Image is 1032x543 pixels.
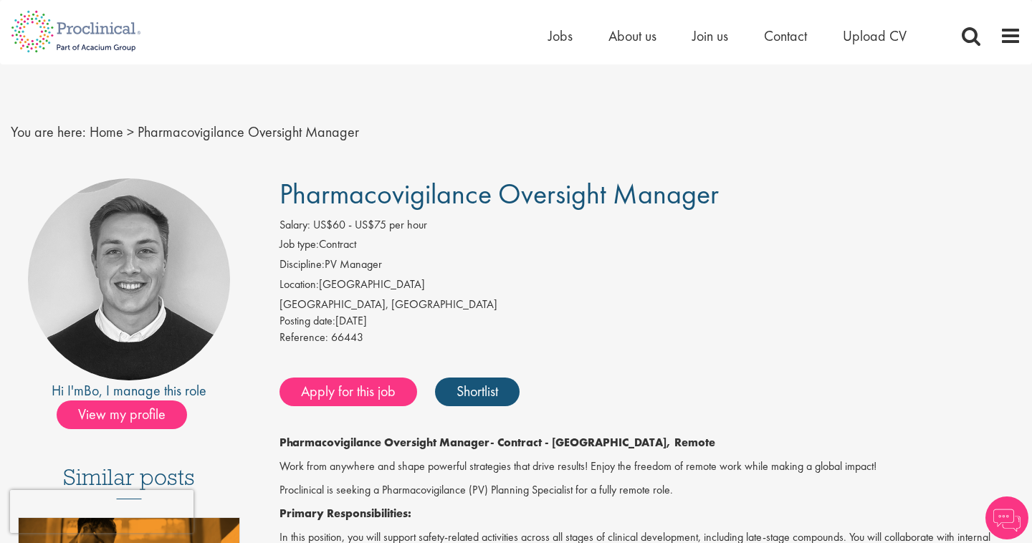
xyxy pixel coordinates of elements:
a: breadcrumb link [90,122,123,141]
a: About us [608,27,656,45]
label: Salary: [279,217,310,234]
span: You are here: [11,122,86,141]
li: PV Manager [279,256,1021,277]
span: US$60 - US$75 per hour [313,217,427,232]
label: Reference: [279,330,328,346]
div: [GEOGRAPHIC_DATA], [GEOGRAPHIC_DATA] [279,297,1021,313]
span: > [127,122,134,141]
li: [GEOGRAPHIC_DATA] [279,277,1021,297]
label: Location: [279,277,319,293]
a: Jobs [548,27,573,45]
div: [DATE] [279,313,1021,330]
a: Contact [764,27,807,45]
strong: Pharmacovigilance Oversight Manager [279,435,490,450]
span: Posting date: [279,313,335,328]
a: Bo [84,381,99,400]
p: Work from anywhere and shape powerful strategies that drive results! Enjoy the freedom of remote ... [279,458,1021,475]
span: Pharmacovigilance Oversight Manager [279,176,719,212]
a: Shortlist [435,378,520,406]
span: Pharmacovigilance Oversight Manager [138,122,359,141]
h3: Similar posts [63,465,195,499]
img: Chatbot [985,496,1028,539]
label: Discipline: [279,256,325,273]
li: Contract [279,236,1021,256]
strong: Primary Responsibilities: [279,506,411,521]
span: View my profile [57,400,187,429]
strong: - Contract - [GEOGRAPHIC_DATA], Remote [490,435,715,450]
div: Hi I'm , I manage this role [11,380,247,401]
span: 66443 [331,330,363,345]
p: Proclinical is seeking a Pharmacovigilance (PV) Planning Specialist for a fully remote role. [279,482,1021,499]
img: imeage of recruiter Bo Forsen [28,178,230,380]
a: Upload CV [843,27,907,45]
a: Apply for this job [279,378,417,406]
iframe: reCAPTCHA [10,490,193,533]
a: View my profile [57,403,201,422]
label: Job type: [279,236,319,253]
a: Join us [692,27,728,45]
